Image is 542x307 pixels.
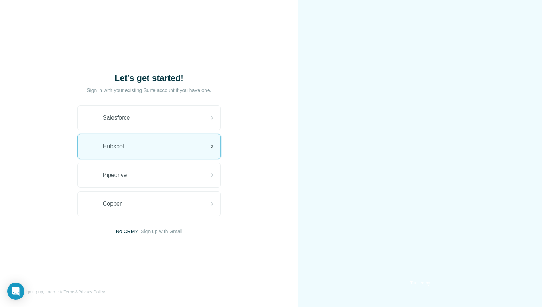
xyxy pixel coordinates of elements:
[84,168,98,182] img: pipedrive's logo
[17,289,105,295] span: By signing up, I agree to &
[141,228,182,235] button: Sign up with Gmail
[349,281,377,290] img: google's logo
[84,111,98,125] img: salesforce's logo
[7,283,24,300] div: Open Intercom Messenger
[63,289,75,294] a: Terms
[103,142,124,151] span: Hubspot
[408,281,441,290] img: mirakl's logo
[77,72,221,84] h1: Let’s get started!
[103,171,127,179] span: Pipedrive
[116,228,138,235] span: No CRM?
[103,114,130,122] span: Salesforce
[410,271,430,278] p: Trusted by
[447,281,491,290] img: spendesk's logo
[84,197,98,211] img: copper's logo
[382,281,402,290] img: uber's logo
[103,200,122,208] span: Copper
[17,17,53,28] img: Surfe's logo
[84,139,98,154] img: hubspot's logo
[87,87,211,94] p: Sign in with your existing Surfe account if you have one.
[78,289,105,294] a: Privacy Policy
